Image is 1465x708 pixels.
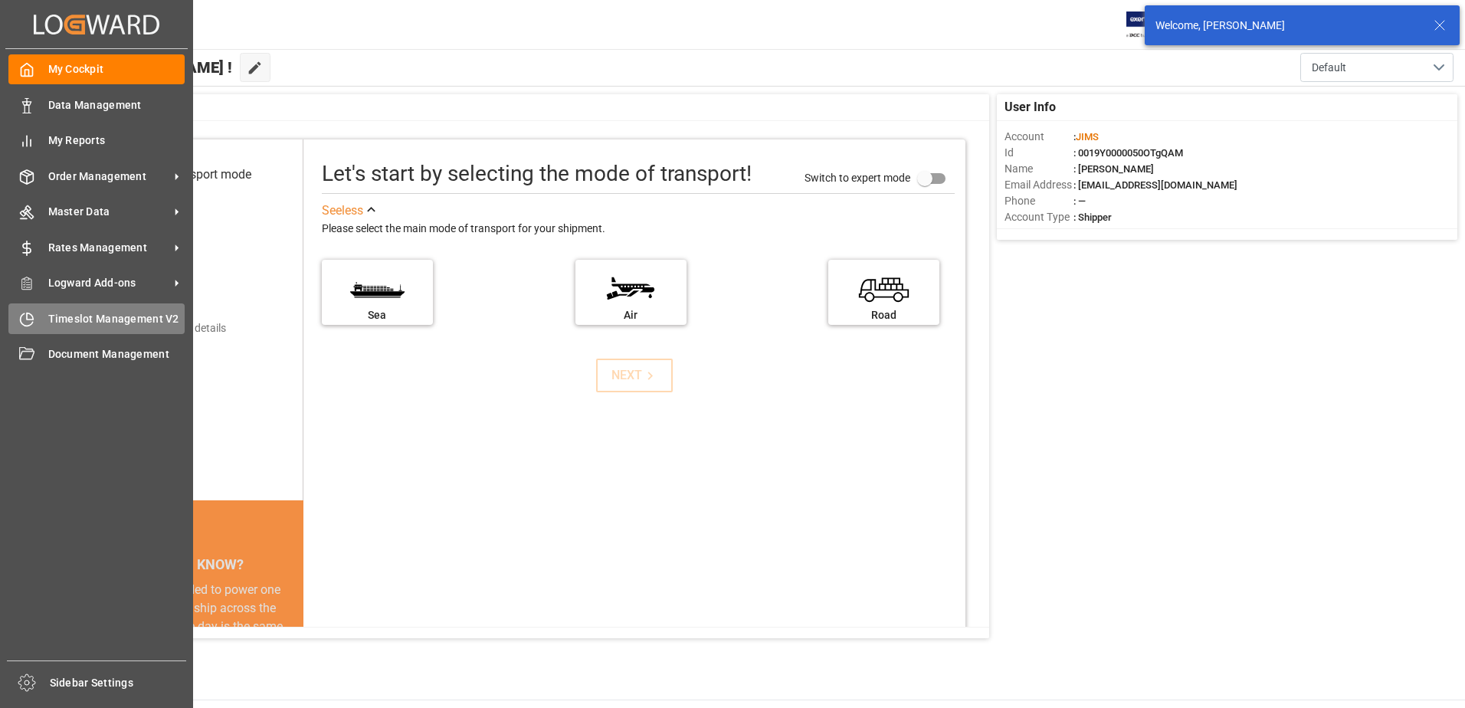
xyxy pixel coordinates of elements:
[322,202,363,220] div: See less
[596,359,673,392] button: NEXT
[1005,161,1073,177] span: Name
[1073,211,1112,223] span: : Shipper
[48,311,185,327] span: Timeslot Management V2
[322,220,955,238] div: Please select the main mode of transport for your shipment.
[64,53,232,82] span: Hello [PERSON_NAME] !
[8,303,185,333] a: Timeslot Management V2
[1005,145,1073,161] span: Id
[1126,11,1179,38] img: Exertis%20JAM%20-%20Email%20Logo.jpg_1722504956.jpg
[805,171,910,183] span: Switch to expert mode
[1073,179,1237,191] span: : [EMAIL_ADDRESS][DOMAIN_NAME]
[329,307,425,323] div: Sea
[48,346,185,362] span: Document Management
[322,158,752,190] div: Let's start by selecting the mode of transport!
[611,366,658,385] div: NEXT
[1076,131,1099,143] span: JIMS
[48,133,185,149] span: My Reports
[1073,131,1099,143] span: :
[48,97,185,113] span: Data Management
[1073,163,1154,175] span: : [PERSON_NAME]
[48,61,185,77] span: My Cockpit
[1155,18,1419,34] div: Welcome, [PERSON_NAME]
[48,275,169,291] span: Logward Add-ons
[8,54,185,84] a: My Cockpit
[1073,195,1086,207] span: : —
[48,240,169,256] span: Rates Management
[1005,98,1056,116] span: User Info
[48,169,169,185] span: Order Management
[1300,53,1454,82] button: open menu
[50,675,187,691] span: Sidebar Settings
[48,204,169,220] span: Master Data
[836,307,932,323] div: Road
[1312,60,1346,76] span: Default
[1073,147,1183,159] span: : 0019Y0000050OTgQAM
[583,307,679,323] div: Air
[1005,177,1073,193] span: Email Address
[1005,209,1073,225] span: Account Type
[1005,193,1073,209] span: Phone
[1005,129,1073,145] span: Account
[130,320,226,336] div: Add shipping details
[8,90,185,120] a: Data Management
